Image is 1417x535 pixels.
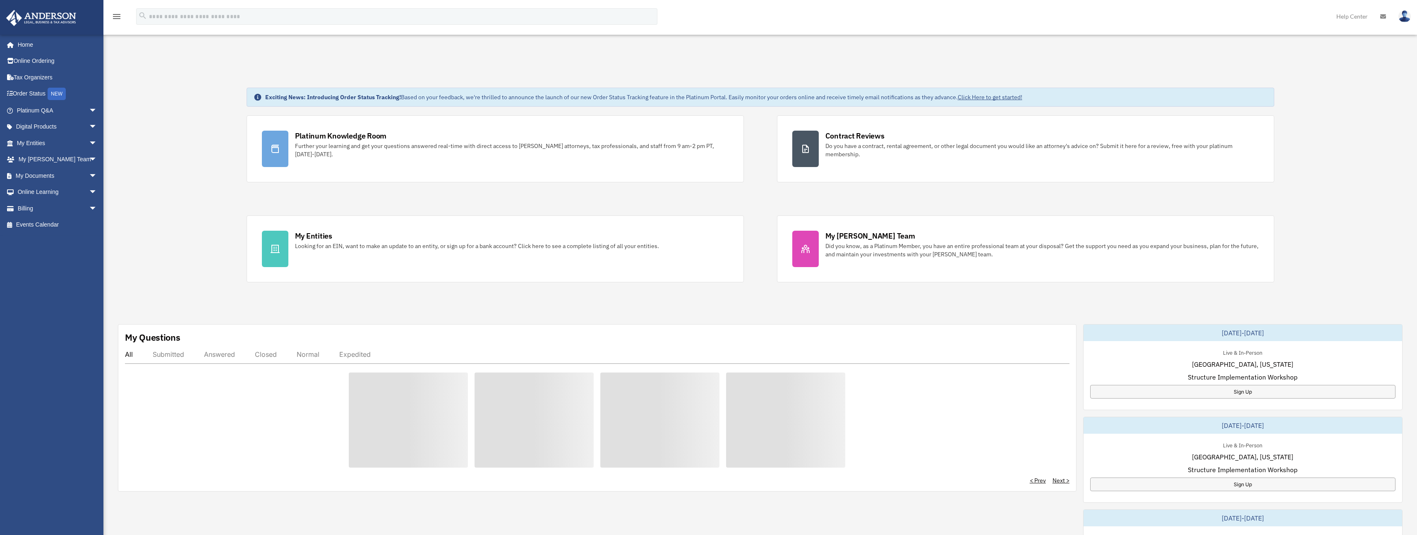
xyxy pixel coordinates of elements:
a: Tax Organizers [6,69,110,86]
div: [DATE]-[DATE] [1084,510,1402,526]
div: Platinum Knowledge Room [295,131,387,141]
img: Anderson Advisors Platinum Portal [4,10,79,26]
a: My Documentsarrow_drop_down [6,167,110,184]
div: Normal [297,350,319,358]
a: Billingarrow_drop_down [6,200,110,217]
div: My Questions [125,331,180,344]
div: Looking for an EIN, want to make an update to an entity, or sign up for a bank account? Click her... [295,242,659,250]
div: My [PERSON_NAME] Team [825,231,915,241]
div: Live & In-Person [1216,348,1269,356]
span: arrow_drop_down [89,135,105,152]
img: User Pic [1398,10,1411,22]
a: My Entities Looking for an EIN, want to make an update to an entity, or sign up for a bank accoun... [247,215,744,282]
div: Based on your feedback, we're thrilled to announce the launch of our new Order Status Tracking fe... [265,93,1022,101]
div: Further your learning and get your questions answered real-time with direct access to [PERSON_NAM... [295,142,729,158]
a: Next > [1053,476,1069,485]
span: arrow_drop_down [89,102,105,119]
div: Do you have a contract, rental agreement, or other legal document you would like an attorney's ad... [825,142,1259,158]
strong: Exciting News: Introducing Order Status Tracking! [265,93,401,101]
div: My Entities [295,231,332,241]
div: Did you know, as a Platinum Member, you have an entire professional team at your disposal? Get th... [825,242,1259,258]
i: menu [112,12,122,21]
span: [GEOGRAPHIC_DATA], [US_STATE] [1192,359,1293,369]
span: arrow_drop_down [89,167,105,184]
a: Sign Up [1090,478,1395,491]
div: All [125,350,133,358]
span: arrow_drop_down [89,151,105,168]
a: Home [6,36,105,53]
span: [GEOGRAPHIC_DATA], [US_STATE] [1192,452,1293,462]
div: Contract Reviews [825,131,885,141]
div: Answered [204,350,235,358]
a: Online Ordering [6,53,110,69]
i: search [138,11,147,20]
span: Structure Implementation Workshop [1188,372,1297,382]
div: [DATE]-[DATE] [1084,325,1402,341]
a: < Prev [1030,476,1046,485]
a: Events Calendar [6,217,110,233]
div: [DATE]-[DATE] [1084,417,1402,434]
a: Sign Up [1090,385,1395,399]
span: arrow_drop_down [89,184,105,201]
div: Submitted [153,350,184,358]
a: My Entitiesarrow_drop_down [6,135,110,151]
div: Expedited [339,350,371,358]
a: Contract Reviews Do you have a contract, rental agreement, or other legal document you would like... [777,115,1274,182]
a: Click Here to get started! [958,93,1022,101]
a: menu [112,14,122,21]
a: Platinum Q&Aarrow_drop_down [6,102,110,119]
div: Live & In-Person [1216,440,1269,449]
span: arrow_drop_down [89,119,105,136]
div: Closed [255,350,277,358]
a: My [PERSON_NAME] Teamarrow_drop_down [6,151,110,168]
a: Digital Productsarrow_drop_down [6,119,110,135]
span: arrow_drop_down [89,200,105,217]
span: Structure Implementation Workshop [1188,465,1297,475]
div: NEW [48,88,66,100]
a: Online Learningarrow_drop_down [6,184,110,201]
a: Order StatusNEW [6,86,110,103]
a: Platinum Knowledge Room Further your learning and get your questions answered real-time with dire... [247,115,744,182]
a: My [PERSON_NAME] Team Did you know, as a Platinum Member, you have an entire professional team at... [777,215,1274,282]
